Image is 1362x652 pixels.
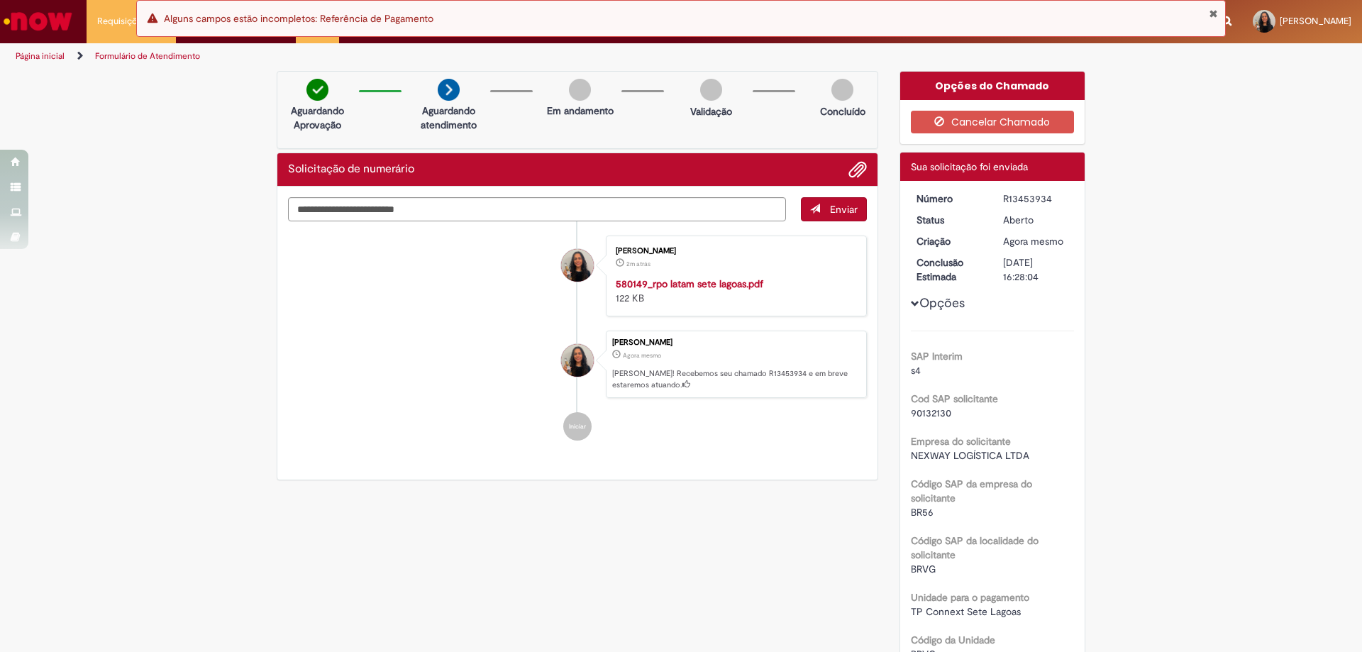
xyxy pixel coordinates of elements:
span: 90132130 [911,407,951,419]
div: Aberto [1003,213,1069,227]
p: Em andamento [547,104,614,118]
div: Barbara Taliny Rodrigues Valu [561,344,594,377]
div: [PERSON_NAME] [612,338,859,347]
p: Concluído [820,104,865,118]
span: Enviar [830,203,858,216]
b: Código SAP da empresa do solicitante [911,477,1032,504]
a: Página inicial [16,50,65,62]
p: Aguardando atendimento [414,104,483,132]
img: img-circle-grey.png [700,79,722,101]
span: BR56 [911,506,934,519]
button: Cancelar Chamado [911,111,1075,133]
ul: Trilhas de página [11,43,897,70]
div: R13453934 [1003,192,1069,206]
a: Formulário de Atendimento [95,50,200,62]
span: [PERSON_NAME] [1280,15,1351,27]
span: TP Connext Sete Lagoas [911,605,1021,618]
span: Agora mesmo [623,351,661,360]
time: 27/08/2025 17:28:00 [623,351,661,360]
b: Empresa do solicitante [911,435,1011,448]
li: Barbara Taliny Rodrigues Valu [288,331,867,399]
img: img-circle-grey.png [831,79,853,101]
textarea: Digite sua mensagem aqui... [288,197,786,221]
b: Código SAP da localidade do solicitante [911,534,1039,561]
div: Barbara Taliny Rodrigues Valu [561,249,594,282]
span: Sua solicitação foi enviada [911,160,1028,173]
div: Opções do Chamado [900,72,1085,100]
img: arrow-next.png [438,79,460,101]
b: SAP Interim [911,350,963,363]
span: Requisições [97,14,147,28]
div: [PERSON_NAME] [616,247,852,255]
span: s4 [911,364,921,377]
h2: Solicitação de numerário Histórico de tíquete [288,163,414,176]
span: Agora mesmo [1003,235,1063,248]
time: 27/08/2025 17:28:00 [1003,235,1063,248]
button: Fechar Notificação [1209,8,1218,19]
div: 27/08/2025 17:28:00 [1003,234,1069,248]
b: Unidade para o pagamento [911,591,1029,604]
dt: Status [906,213,993,227]
img: img-circle-grey.png [569,79,591,101]
span: NEXWAY LOGÍSTICA LTDA [911,449,1029,462]
a: 580149_rpo latam sete lagoas.pdf [616,277,763,290]
div: [DATE] 16:28:04 [1003,255,1069,284]
button: Adicionar anexos [848,160,867,179]
p: Aguardando Aprovação [283,104,352,132]
time: 27/08/2025 17:26:48 [626,260,650,268]
button: Enviar [801,197,867,221]
dt: Número [906,192,993,206]
p: Validação [690,104,732,118]
div: 122 KB [616,277,852,305]
img: ServiceNow [1,7,74,35]
b: Código da Unidade [911,634,995,646]
b: Cod SAP solicitante [911,392,998,405]
ul: Histórico de tíquete [288,221,867,455]
img: check-circle-green.png [306,79,328,101]
dt: Criação [906,234,993,248]
dt: Conclusão Estimada [906,255,993,284]
span: BRVG [911,563,936,575]
span: Alguns campos estão incompletos: Referência de Pagamento [164,12,433,25]
p: [PERSON_NAME]! Recebemos seu chamado R13453934 e em breve estaremos atuando. [612,368,859,390]
span: 2m atrás [626,260,650,268]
